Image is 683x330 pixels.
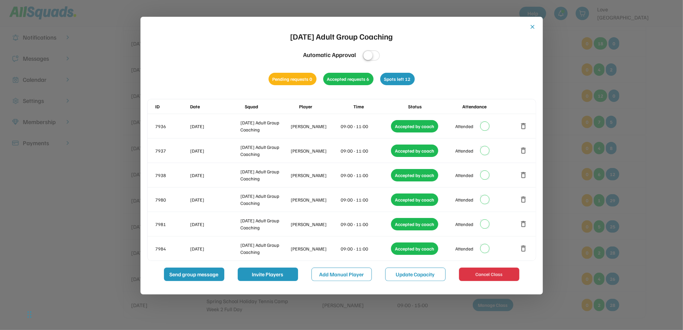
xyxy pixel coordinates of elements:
[156,221,189,228] div: 7981
[391,145,438,157] div: Accepted by coach
[291,147,340,154] div: [PERSON_NAME]
[245,103,298,110] div: Squad
[190,147,239,154] div: [DATE]
[190,196,239,203] div: [DATE]
[291,245,340,252] div: [PERSON_NAME]
[291,123,340,130] div: [PERSON_NAME]
[240,241,289,256] div: [DATE] Adult Group Coaching
[341,245,390,252] div: 09:00 - 11:00
[240,168,289,182] div: [DATE] Adult Group Coaching
[323,73,374,85] div: Accepted requests 6
[156,172,189,179] div: 7938
[520,244,528,253] button: delete
[238,268,298,281] button: Invite Players
[520,220,528,228] button: delete
[520,196,528,204] button: delete
[269,73,317,85] div: Pending requests 0
[455,147,473,154] div: Attended
[291,172,340,179] div: [PERSON_NAME]
[391,242,438,255] div: Accepted by coach
[455,196,473,203] div: Attended
[299,103,352,110] div: Player
[462,103,515,110] div: Attendance
[291,196,340,203] div: [PERSON_NAME]
[520,122,528,130] button: delete
[455,221,473,228] div: Attended
[240,144,289,158] div: [DATE] Adult Group Coaching
[290,30,393,42] div: [DATE] Adult Group Coaching
[380,73,415,85] div: Spots left 12
[341,147,390,154] div: 09:00 - 11:00
[529,23,536,30] button: close
[190,245,239,252] div: [DATE]
[520,171,528,179] button: delete
[291,221,340,228] div: [PERSON_NAME]
[391,194,438,206] div: Accepted by coach
[240,192,289,207] div: [DATE] Adult Group Coaching
[156,196,189,203] div: 7980
[391,169,438,181] div: Accepted by coach
[240,217,289,231] div: [DATE] Adult Group Coaching
[353,103,406,110] div: Time
[156,147,189,154] div: 7937
[303,50,356,59] div: Automatic Approval
[341,172,390,179] div: 09:00 - 11:00
[455,123,473,130] div: Attended
[455,245,473,252] div: Attended
[190,172,239,179] div: [DATE]
[156,245,189,252] div: 7984
[391,218,438,230] div: Accepted by coach
[408,103,461,110] div: Status
[391,120,438,132] div: Accepted by coach
[341,123,390,130] div: 09:00 - 11:00
[311,268,372,281] button: Add Manual Player
[190,221,239,228] div: [DATE]
[240,119,289,133] div: [DATE] Adult Group Coaching
[341,196,390,203] div: 09:00 - 11:00
[190,123,239,130] div: [DATE]
[341,221,390,228] div: 09:00 - 11:00
[455,172,473,179] div: Attended
[520,147,528,155] button: delete
[164,268,224,281] button: Send group message
[459,268,519,281] button: Cancel Class
[190,103,243,110] div: Date
[385,268,446,281] button: Update Capacity
[156,123,189,130] div: 7936
[156,103,189,110] div: ID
